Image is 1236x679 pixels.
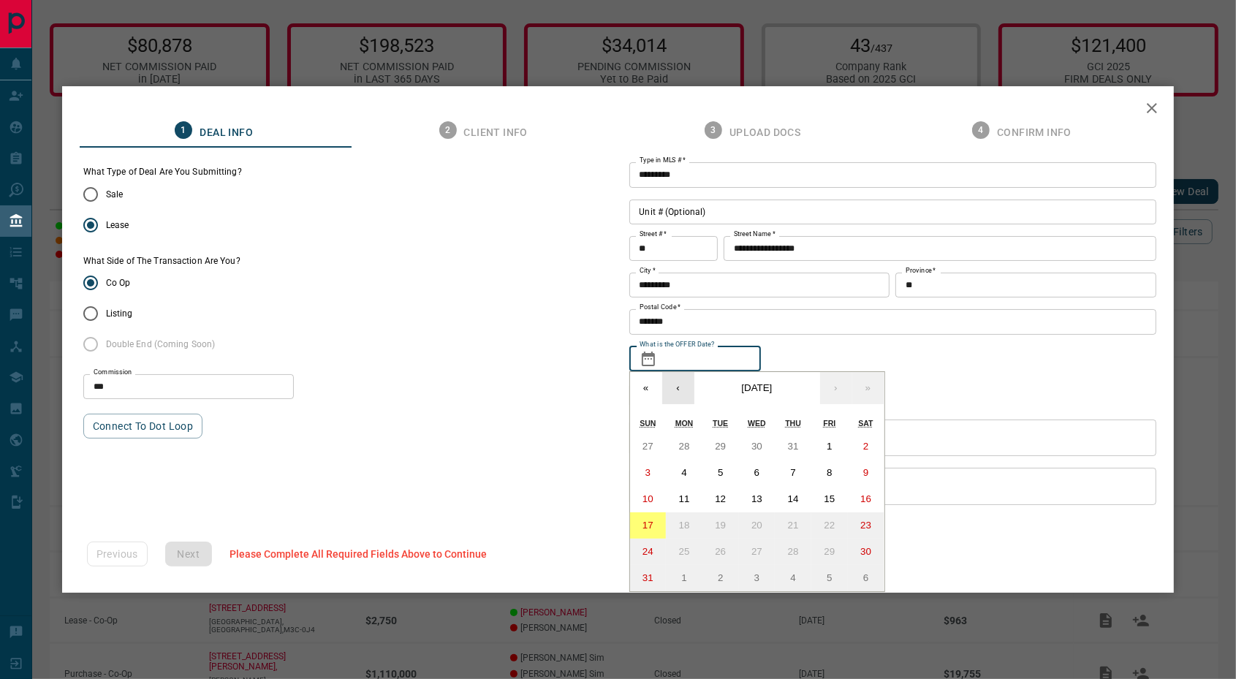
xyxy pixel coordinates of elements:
[630,539,667,565] button: August 24, 2025
[713,419,728,428] abbr: Tuesday
[640,230,667,239] label: Street #
[679,441,690,452] abbr: July 28, 2025
[863,467,868,478] abbr: August 9, 2025
[200,126,253,140] span: Deal Info
[106,276,131,289] span: Co Op
[906,266,936,276] label: Province
[848,433,884,460] button: August 2, 2025
[642,546,653,557] abbr: August 24, 2025
[83,414,203,439] button: Connect to Dot Loop
[751,441,762,452] abbr: July 30, 2025
[863,572,868,583] abbr: September 6, 2025
[94,368,132,377] label: Commission
[863,441,868,452] abbr: August 2, 2025
[785,419,801,428] abbr: Thursday
[106,219,129,232] span: Lease
[666,433,702,460] button: July 28, 2025
[630,372,662,404] button: «
[754,572,759,583] abbr: September 3, 2025
[675,419,694,428] abbr: Monday
[666,486,702,512] button: August 11, 2025
[788,493,799,504] abbr: August 14, 2025
[702,565,739,591] button: September 2, 2025
[848,565,884,591] button: September 6, 2025
[827,467,832,478] abbr: August 8, 2025
[702,433,739,460] button: July 29, 2025
[860,546,871,557] abbr: August 30, 2025
[83,255,240,268] label: What Side of The Transaction Are You?
[824,493,835,504] abbr: August 15, 2025
[754,467,759,478] abbr: August 6, 2025
[739,460,776,486] button: August 6, 2025
[630,460,667,486] button: August 3, 2025
[858,419,873,428] abbr: Saturday
[642,572,653,583] abbr: August 31, 2025
[642,441,653,452] abbr: July 27, 2025
[827,441,832,452] abbr: August 1, 2025
[827,572,832,583] abbr: September 5, 2025
[811,539,848,565] button: August 29, 2025
[83,166,242,178] legend: What Type of Deal Are You Submitting?
[848,460,884,486] button: August 9, 2025
[666,565,702,591] button: September 1, 2025
[788,520,799,531] abbr: August 21, 2025
[775,460,811,486] button: August 7, 2025
[640,340,714,349] label: What is the OFFER Date?
[702,486,739,512] button: August 12, 2025
[642,493,653,504] abbr: August 10, 2025
[811,460,848,486] button: August 8, 2025
[106,338,216,351] span: Double End (Coming Soon)
[739,433,776,460] button: July 30, 2025
[702,539,739,565] button: August 26, 2025
[860,493,871,504] abbr: August 16, 2025
[715,441,726,452] abbr: July 29, 2025
[630,433,667,460] button: July 27, 2025
[642,520,653,531] abbr: August 17, 2025
[718,572,723,583] abbr: September 2, 2025
[666,512,702,539] button: August 18, 2025
[739,512,776,539] button: August 20, 2025
[739,539,776,565] button: August 27, 2025
[181,125,186,135] text: 1
[666,460,702,486] button: August 4, 2025
[679,546,690,557] abbr: August 25, 2025
[679,520,690,531] abbr: August 18, 2025
[106,307,133,320] span: Listing
[715,520,726,531] abbr: August 19, 2025
[230,548,487,560] span: Please Complete All Required Fields Above to Continue
[848,486,884,512] button: August 16, 2025
[640,419,656,428] abbr: Sunday
[790,572,795,583] abbr: September 4, 2025
[820,372,852,404] button: ›
[630,565,667,591] button: August 31, 2025
[751,520,762,531] abbr: August 20, 2025
[630,512,667,539] button: August 17, 2025
[811,512,848,539] button: August 22, 2025
[751,546,762,557] abbr: August 27, 2025
[702,460,739,486] button: August 5, 2025
[742,382,773,393] span: [DATE]
[848,539,884,565] button: August 30, 2025
[718,467,723,478] abbr: August 5, 2025
[788,546,799,557] abbr: August 28, 2025
[715,546,726,557] abbr: August 26, 2025
[640,156,686,165] label: Type in MLS #
[823,419,835,428] abbr: Friday
[679,493,690,504] abbr: August 11, 2025
[775,565,811,591] button: September 4, 2025
[775,512,811,539] button: August 21, 2025
[739,486,776,512] button: August 13, 2025
[790,467,795,478] abbr: August 7, 2025
[860,520,871,531] abbr: August 23, 2025
[824,520,835,531] abbr: August 22, 2025
[751,493,762,504] abbr: August 13, 2025
[106,188,123,201] span: Sale
[775,539,811,565] button: August 28, 2025
[775,433,811,460] button: July 31, 2025
[694,372,820,404] button: [DATE]
[630,486,667,512] button: August 10, 2025
[775,486,811,512] button: August 14, 2025
[748,419,766,428] abbr: Wednesday
[739,565,776,591] button: September 3, 2025
[811,486,848,512] button: August 15, 2025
